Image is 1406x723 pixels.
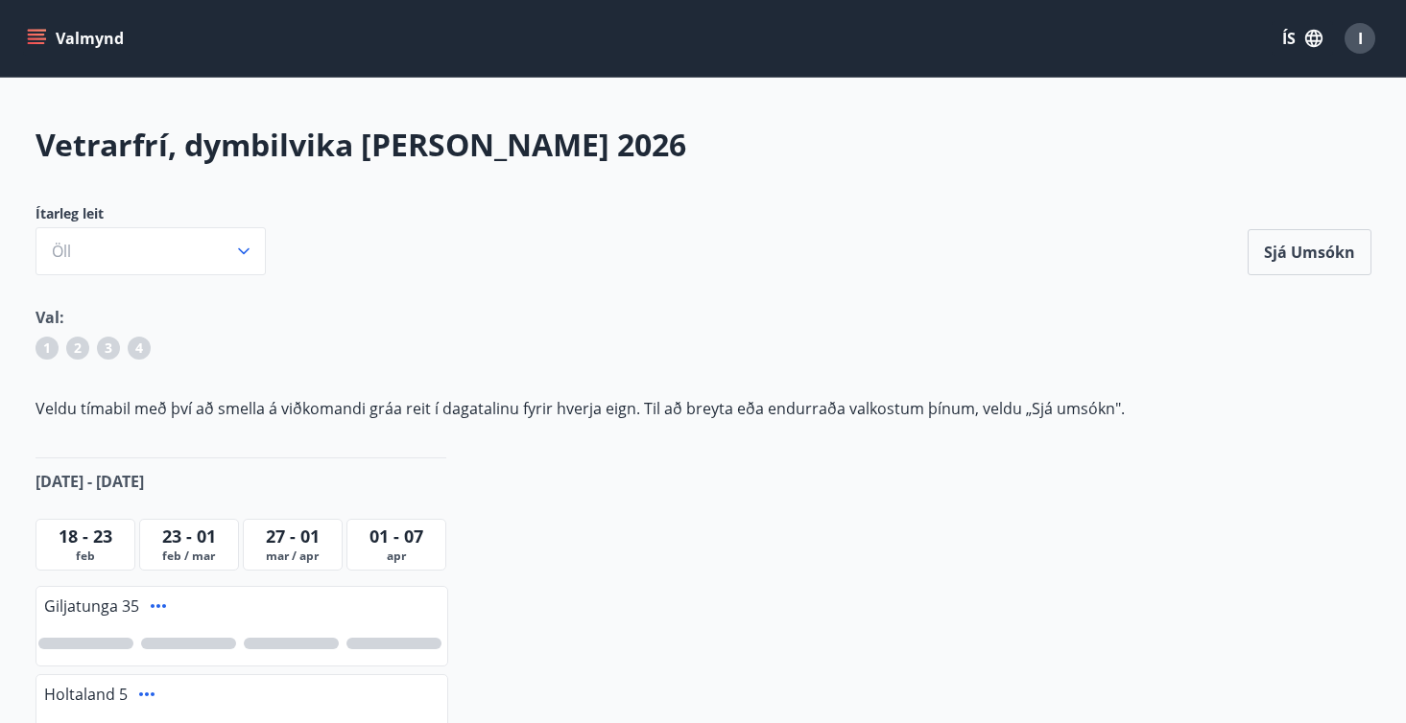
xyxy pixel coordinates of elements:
[369,525,423,548] span: 01 - 07
[44,684,128,705] span: Holtaland 5
[1272,21,1333,56] button: ÍS
[36,204,266,223] span: Ítarleg leit
[40,548,131,564] span: feb
[1337,15,1383,61] button: I
[36,307,64,328] span: Val:
[36,227,266,275] button: Öll
[248,548,338,564] span: mar / apr
[105,338,112,358] span: 3
[266,525,320,548] span: 27 - 01
[36,471,144,492] span: [DATE] - [DATE]
[43,338,51,358] span: 1
[59,525,112,548] span: 18 - 23
[36,124,1371,166] h2: Vetrarfrí, dymbilvika [PERSON_NAME] 2026
[36,398,1371,419] p: Veldu tímabil með því að smella á viðkomandi gráa reit í dagatalinu fyrir hverja eign. Til að bre...
[135,338,143,358] span: 4
[1358,28,1363,49] span: I
[74,338,82,358] span: 2
[144,548,234,564] span: feb / mar
[351,548,441,564] span: apr
[44,595,139,617] span: Giljatunga 35
[23,21,131,56] button: menu
[52,241,71,262] span: Öll
[162,525,216,548] span: 23 - 01
[1248,229,1371,275] button: Sjá umsókn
